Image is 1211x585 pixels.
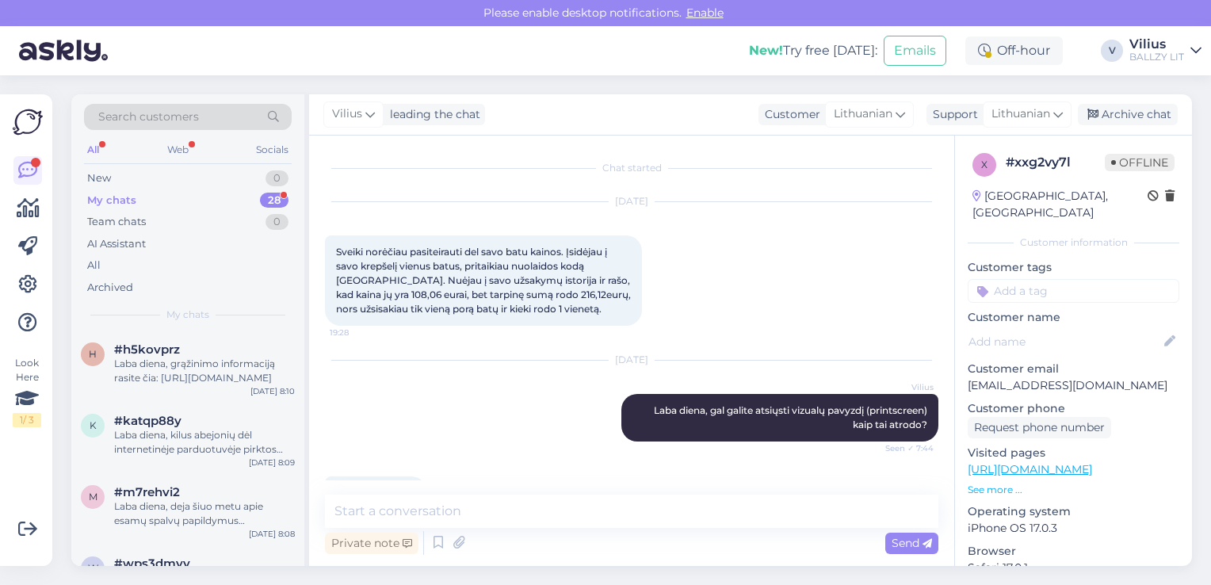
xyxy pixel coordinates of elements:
[87,170,111,186] div: New
[968,279,1179,303] input: Add a tag
[1078,104,1178,125] div: Archive chat
[250,385,295,397] div: [DATE] 8:10
[1101,40,1123,62] div: V
[325,353,938,367] div: [DATE]
[13,413,41,427] div: 1 / 3
[260,193,288,208] div: 28
[249,457,295,468] div: [DATE] 8:09
[336,246,633,315] span: Sveiki norėčiau pasiteirauti del savo batu kainos. Įsidėjau į savo krepšelį vienus batus, pritaik...
[88,562,98,574] span: w
[87,258,101,273] div: All
[884,36,946,66] button: Emails
[968,400,1179,417] p: Customer phone
[330,327,389,338] span: 19:28
[87,193,136,208] div: My chats
[114,357,295,385] div: Laba diena, grąžinimo informaciją rasite čia: [URL][DOMAIN_NAME]
[13,356,41,427] div: Look Here
[266,214,288,230] div: 0
[834,105,892,123] span: Lithuanian
[325,161,938,175] div: Chat started
[968,560,1179,576] p: Safari 17.0.1
[968,483,1179,497] p: See more ...
[968,445,1179,461] p: Visited pages
[968,543,1179,560] p: Browser
[1105,154,1175,171] span: Offline
[926,106,978,123] div: Support
[968,462,1092,476] a: [URL][DOMAIN_NAME]
[1129,51,1184,63] div: BALLZY LIT
[749,41,877,60] div: Try free [DATE]:
[87,236,146,252] div: AI Assistant
[114,485,180,499] span: #m7rehvi2
[654,404,930,430] span: Laba diena, gal galite atsiųsti vizualų pavyzdį (printscreen) kaip tai atrodo?
[114,499,295,528] div: Laba diena, deja šiuo metu apie esamų spalvų papildymus informacijos nėra.
[1129,38,1184,51] div: Vilius
[249,528,295,540] div: [DATE] 8:08
[682,6,728,20] span: Enable
[981,159,988,170] span: x
[332,105,362,123] span: Vilius
[114,414,181,428] span: #katqp88y
[874,442,934,454] span: Seen ✓ 7:44
[164,140,192,160] div: Web
[1006,153,1105,172] div: # xxg2vy7l
[84,140,102,160] div: All
[968,520,1179,537] p: iPhone OS 17.0.3
[968,235,1179,250] div: Customer information
[968,377,1179,394] p: [EMAIL_ADDRESS][DOMAIN_NAME]
[892,536,932,550] span: Send
[965,36,1063,65] div: Off-hour
[114,342,180,357] span: #h5kovprz
[166,308,209,322] span: My chats
[87,280,133,296] div: Archived
[972,188,1148,221] div: [GEOGRAPHIC_DATA], [GEOGRAPHIC_DATA]
[749,43,783,58] b: New!
[968,309,1179,326] p: Customer name
[1129,38,1201,63] a: ViliusBALLZY LIT
[13,107,43,137] img: Askly Logo
[114,556,190,571] span: #wps3dmvv
[253,140,292,160] div: Socials
[325,533,418,554] div: Private note
[384,106,480,123] div: leading the chat
[968,259,1179,276] p: Customer tags
[325,194,938,208] div: [DATE]
[968,503,1179,520] p: Operating system
[89,491,97,503] span: m
[90,419,97,431] span: k
[758,106,820,123] div: Customer
[266,170,288,186] div: 0
[968,417,1111,438] div: Request phone number
[874,381,934,393] span: Vilius
[991,105,1050,123] span: Lithuanian
[98,109,199,125] span: Search customers
[87,214,146,230] div: Team chats
[114,428,295,457] div: Laba diena, kilus abejonių dėl internetinėje parduotuvėje pirktos prekės kokybės, rašykite el.paš...
[89,348,97,360] span: h
[968,333,1161,350] input: Add name
[968,361,1179,377] p: Customer email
